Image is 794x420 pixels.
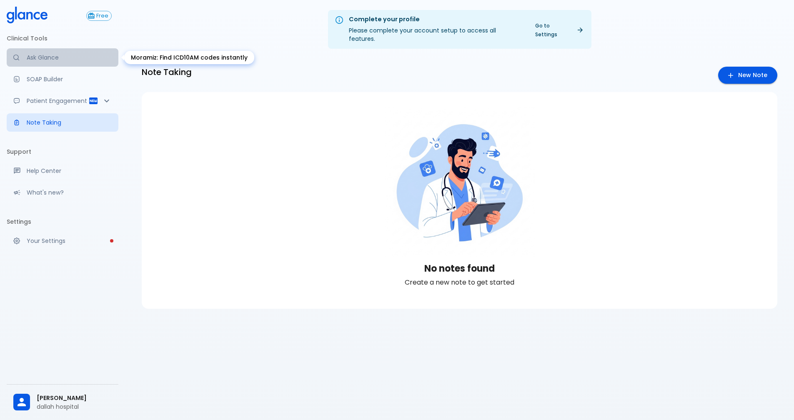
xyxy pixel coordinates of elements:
div: Recent updates and feature releases [7,183,118,202]
a: Get help from our support team [7,162,118,180]
p: What's new? [27,188,112,197]
img: Empty State [385,107,535,257]
div: Complete your profile [349,15,523,24]
a: Moramiz: Find ICD10AM codes instantly [7,48,118,67]
a: Docugen: Compose a clinical documentation in seconds [7,70,118,88]
span: [PERSON_NAME] [37,394,112,402]
div: [PERSON_NAME]dallah hospital [7,388,118,417]
h6: Note Taking [142,65,192,79]
a: Create a new note [718,67,777,84]
p: dallah hospital [37,402,112,411]
p: Help Center [27,167,112,175]
p: Create a new note to get started [405,277,514,287]
p: SOAP Builder [27,75,112,83]
p: Your Settings [27,237,112,245]
div: Patient Reports & Referrals [7,92,118,110]
a: Please complete account setup [7,232,118,250]
li: Clinical Tools [7,28,118,48]
li: Settings [7,212,118,232]
div: Please complete your account setup to access all features. [349,12,523,46]
a: Go to Settings [530,20,588,40]
span: Free [93,13,111,19]
div: Moramiz: Find ICD10AM codes instantly [124,51,254,64]
li: Support [7,142,118,162]
p: Note Taking [27,118,112,127]
p: Patient Engagement [27,97,88,105]
a: Advanced note-taking [7,113,118,132]
h3: No notes found [424,263,495,274]
a: Click to view or change your subscription [86,11,118,21]
p: Ask Glance [27,53,112,62]
button: Free [86,11,112,21]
